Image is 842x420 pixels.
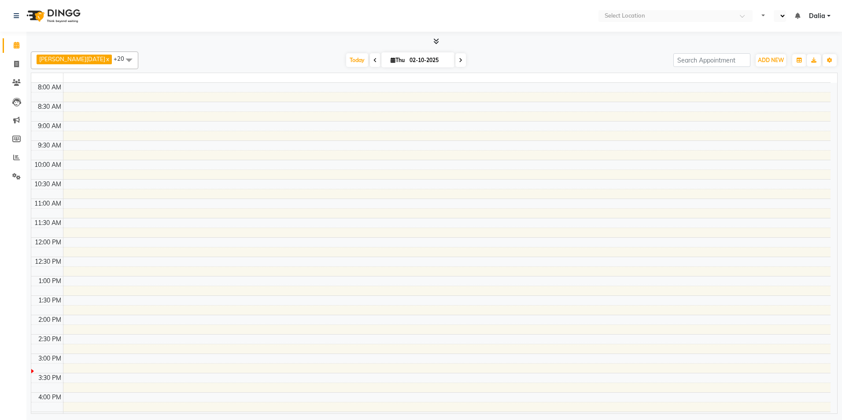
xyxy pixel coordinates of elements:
[33,160,63,169] div: 10:00 AM
[33,180,63,189] div: 10:30 AM
[105,55,109,63] a: x
[33,257,63,266] div: 12:30 PM
[388,57,407,63] span: Thu
[605,11,645,20] div: Select Location
[33,238,63,247] div: 12:00 PM
[36,122,63,131] div: 9:00 AM
[37,296,63,305] div: 1:30 PM
[37,393,63,402] div: 4:00 PM
[809,11,825,21] span: Dalia
[22,4,83,28] img: logo
[114,55,131,62] span: +20
[36,83,63,92] div: 8:00 AM
[39,55,105,63] span: [PERSON_NAME][DATE]
[37,335,63,344] div: 2:30 PM
[37,354,63,363] div: 3:00 PM
[407,54,451,67] input: 2025-10-02
[37,276,63,286] div: 1:00 PM
[756,54,786,66] button: ADD NEW
[673,53,750,67] input: Search Appointment
[758,57,784,63] span: ADD NEW
[36,141,63,150] div: 9:30 AM
[346,53,368,67] span: Today
[33,218,63,228] div: 11:30 AM
[36,102,63,111] div: 8:30 AM
[37,373,63,383] div: 3:30 PM
[33,199,63,208] div: 11:00 AM
[37,315,63,324] div: 2:00 PM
